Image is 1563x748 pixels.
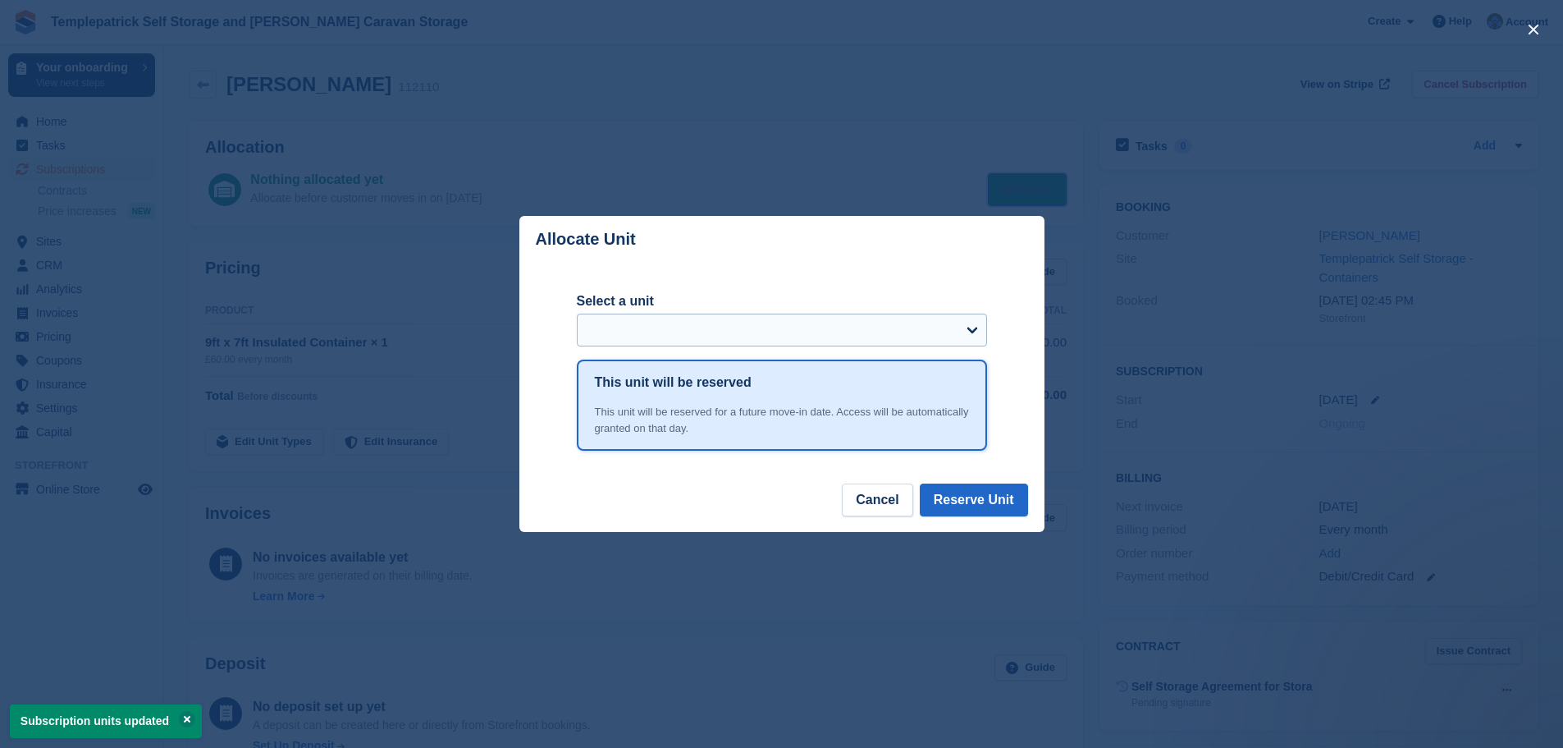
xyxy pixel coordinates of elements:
p: Subscription units updated [10,704,202,738]
label: Select a unit [577,291,987,311]
p: Allocate Unit [536,230,636,249]
h1: This unit will be reserved [595,373,752,392]
button: Cancel [842,484,912,516]
button: Reserve Unit [920,484,1028,516]
div: This unit will be reserved for a future move-in date. Access will be automatically granted on tha... [595,404,969,436]
button: close [1520,16,1547,43]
